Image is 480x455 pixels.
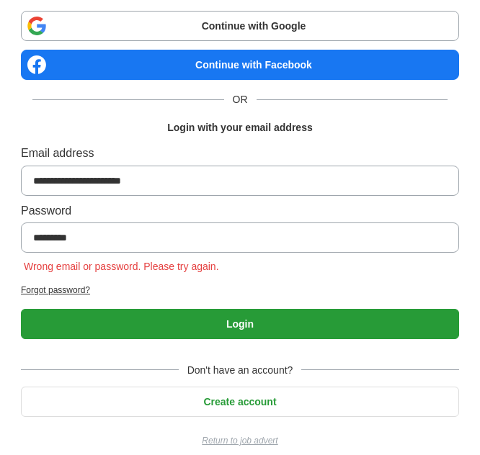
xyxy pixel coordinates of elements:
span: Don't have an account? [179,362,302,378]
a: Continue with Facebook [21,50,459,80]
h1: Login with your email address [167,120,312,135]
label: Password [21,202,459,220]
button: Create account [21,387,459,417]
a: Return to job advert [21,434,459,448]
span: OR [224,91,257,107]
span: Wrong email or password. Please try again. [21,261,222,272]
label: Email address [21,144,459,163]
a: Create account [21,396,459,407]
button: Login [21,309,459,339]
a: Forgot password? [21,284,459,297]
a: Continue with Google [21,11,459,41]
